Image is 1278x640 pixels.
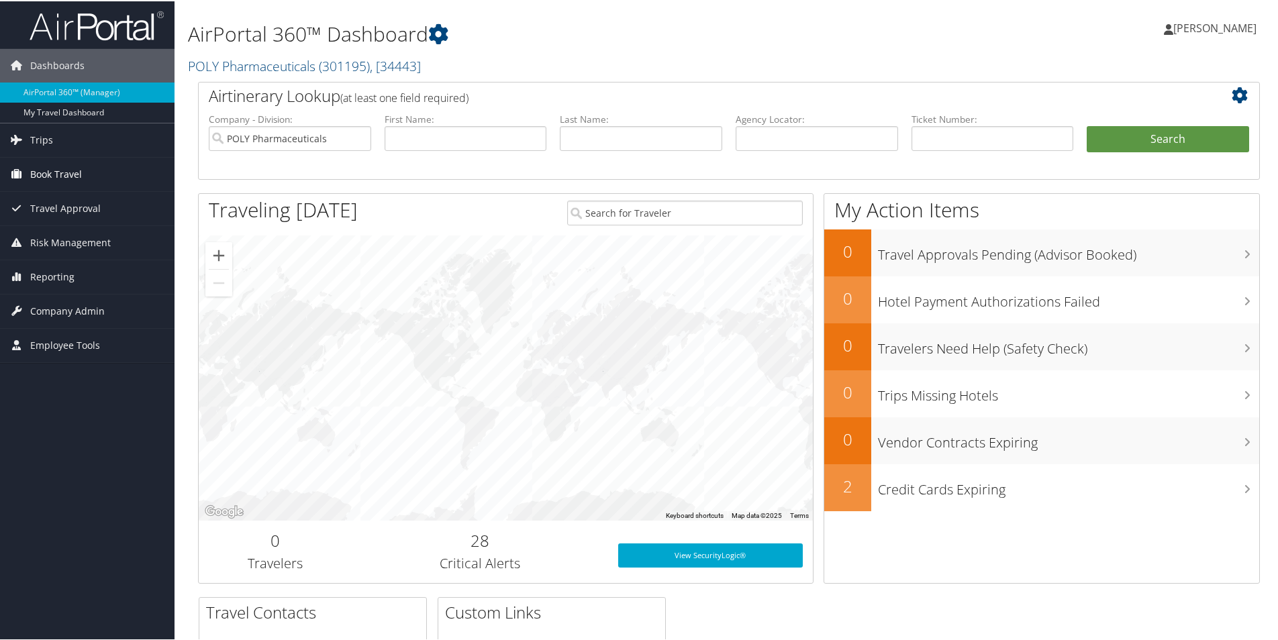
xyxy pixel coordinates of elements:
[206,600,426,623] h2: Travel Contacts
[202,502,246,519] a: Open this area in Google Maps (opens a new window)
[209,553,342,572] h3: Travelers
[30,225,111,258] span: Risk Management
[824,427,871,449] h2: 0
[618,542,803,566] a: View SecurityLogic®
[362,553,598,572] h3: Critical Alerts
[1164,7,1270,47] a: [PERSON_NAME]
[560,111,722,125] label: Last Name:
[30,293,105,327] span: Company Admin
[209,528,342,551] h2: 0
[732,511,782,518] span: Map data ©2025
[30,259,75,292] span: Reporting
[30,122,53,156] span: Trips
[878,237,1259,263] h3: Travel Approvals Pending (Advisor Booked)
[666,510,724,519] button: Keyboard shortcuts
[202,502,246,519] img: Google
[385,111,547,125] label: First Name:
[824,228,1259,275] a: 0Travel Approvals Pending (Advisor Booked)
[878,331,1259,357] h3: Travelers Need Help (Safety Check)
[878,472,1259,498] h3: Credit Cards Expiring
[209,195,358,223] h1: Traveling [DATE]
[370,56,421,74] span: , [ 34443 ]
[824,369,1259,416] a: 0Trips Missing Hotels
[209,83,1161,106] h2: Airtinerary Lookup
[824,416,1259,463] a: 0Vendor Contracts Expiring
[30,156,82,190] span: Book Travel
[445,600,665,623] h2: Custom Links
[824,380,871,403] h2: 0
[188,19,910,47] h1: AirPortal 360™ Dashboard
[878,425,1259,451] h3: Vendor Contracts Expiring
[824,286,871,309] h2: 0
[878,284,1259,310] h3: Hotel Payment Authorizations Failed
[824,474,871,496] h2: 2
[1087,125,1249,152] button: Search
[824,463,1259,510] a: 2Credit Cards Expiring
[790,511,809,518] a: Terms (opens in new tab)
[736,111,898,125] label: Agency Locator:
[824,275,1259,322] a: 0Hotel Payment Authorizations Failed
[912,111,1074,125] label: Ticket Number:
[1173,19,1257,34] span: [PERSON_NAME]
[205,241,232,268] button: Zoom in
[209,111,371,125] label: Company - Division:
[567,199,803,224] input: Search for Traveler
[824,322,1259,369] a: 0Travelers Need Help (Safety Check)
[30,327,100,361] span: Employee Tools
[30,48,85,81] span: Dashboards
[340,89,469,104] span: (at least one field required)
[824,195,1259,223] h1: My Action Items
[319,56,370,74] span: ( 301195 )
[824,239,871,262] h2: 0
[30,9,164,40] img: airportal-logo.png
[30,191,101,224] span: Travel Approval
[362,528,598,551] h2: 28
[824,333,871,356] h2: 0
[205,268,232,295] button: Zoom out
[188,56,421,74] a: POLY Pharmaceuticals
[878,378,1259,404] h3: Trips Missing Hotels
